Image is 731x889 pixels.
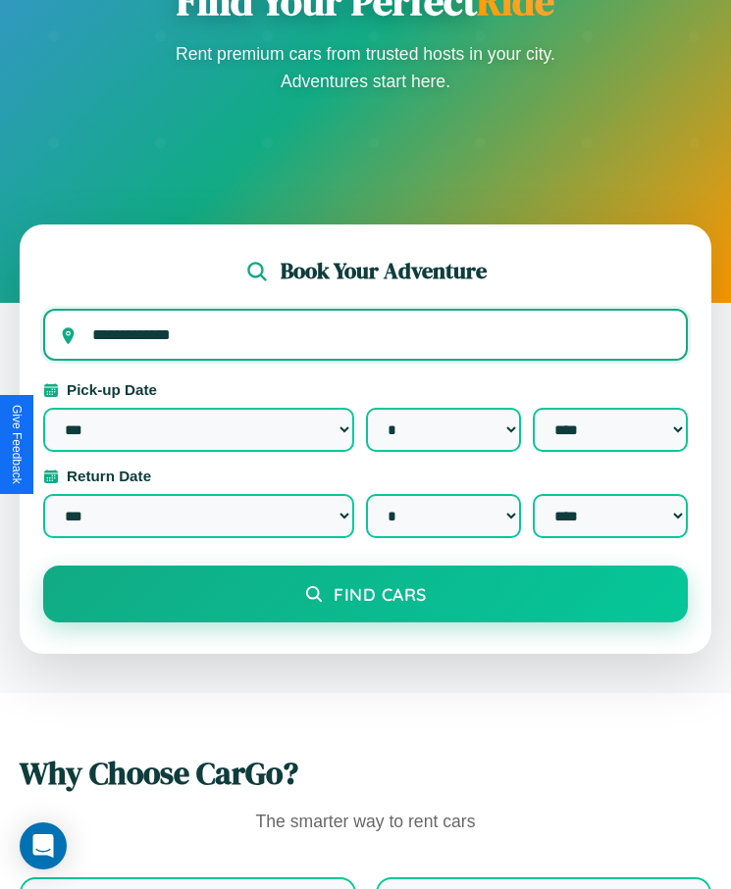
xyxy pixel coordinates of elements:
label: Return Date [43,468,688,484]
h2: Book Your Adventure [281,256,487,286]
div: Give Feedback [10,405,24,484]
p: The smarter way to rent cars [20,807,711,838]
h2: Why Choose CarGo? [20,752,711,795]
p: Rent premium cars from trusted hosts in your city. Adventures start here. [170,40,562,95]
label: Pick-up Date [43,381,688,398]
button: Find Cars [43,566,688,622]
div: Open Intercom Messenger [20,822,67,869]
